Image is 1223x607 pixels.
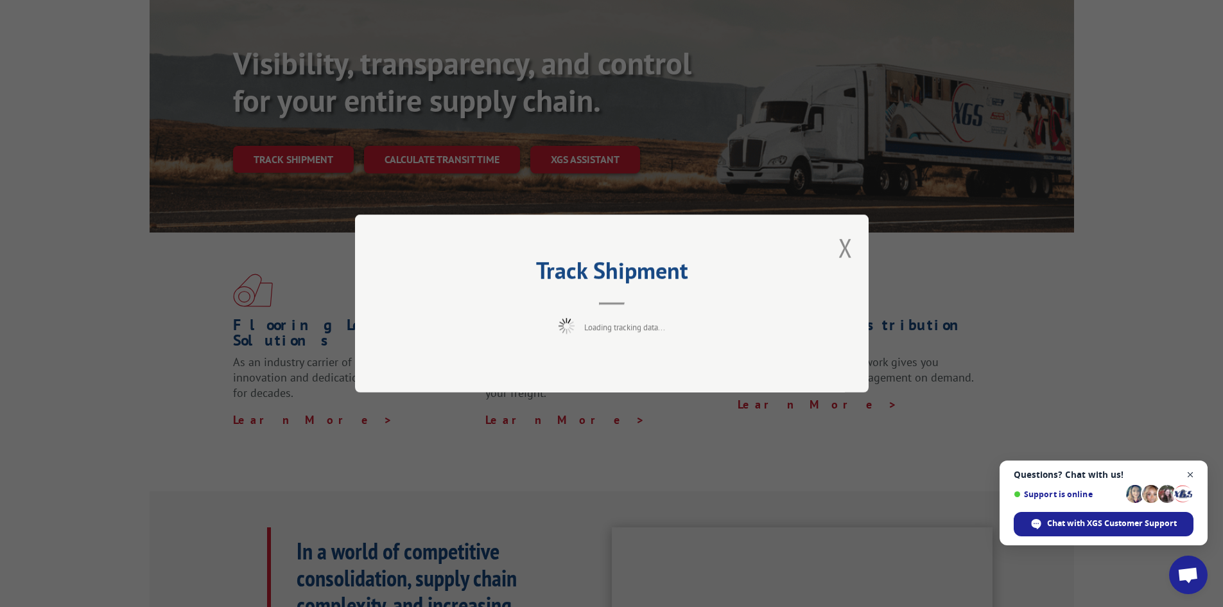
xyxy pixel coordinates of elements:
[559,318,575,334] img: xgs-loading
[1014,470,1193,480] span: Questions? Chat with us!
[1169,556,1208,594] div: Open chat
[838,231,853,265] button: Close modal
[1014,512,1193,536] div: Chat with XGS Customer Support
[584,322,665,333] span: Loading tracking data...
[1047,518,1177,529] span: Chat with XGS Customer Support
[419,261,804,286] h2: Track Shipment
[1014,489,1122,499] span: Support is online
[1183,467,1199,483] span: Close chat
